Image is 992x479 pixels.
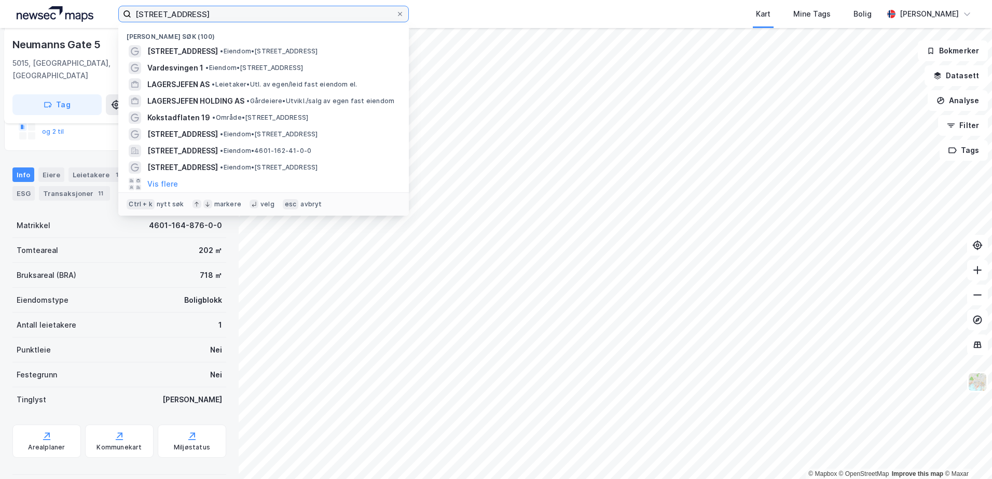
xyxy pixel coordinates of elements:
[928,90,988,111] button: Analyse
[184,294,222,306] div: Boligblokk
[210,344,222,356] div: Nei
[174,443,210,452] div: Miljøstatus
[918,40,988,61] button: Bokmerker
[147,178,178,190] button: Vis flere
[283,199,299,209] div: esc
[17,219,50,232] div: Matrikkel
[246,97,394,105] span: Gårdeiere • Utvikl./salg av egen fast eiendom
[17,294,68,306] div: Eiendomstype
[68,167,126,182] div: Leietakere
[220,147,311,155] span: Eiendom • 4601-162-41-0-0
[12,186,35,201] div: ESG
[157,200,184,208] div: nytt søk
[205,64,209,72] span: •
[214,200,241,208] div: markere
[162,393,222,406] div: [PERSON_NAME]
[756,8,770,20] div: Kart
[853,8,872,20] div: Bolig
[940,429,992,479] div: Kontrollprogram for chat
[212,80,215,88] span: •
[892,470,943,477] a: Improve this map
[127,199,155,209] div: Ctrl + k
[210,369,222,381] div: Nei
[147,95,244,107] span: LAGERSJEFEN HOLDING AS
[200,269,222,281] div: 718 ㎡
[149,219,222,232] div: 4601-164-876-0-0
[199,244,222,257] div: 202 ㎡
[147,78,210,91] span: LAGERSJEFEN AS
[12,36,103,53] div: Neumanns Gate 5
[793,8,831,20] div: Mine Tags
[260,200,274,208] div: velg
[38,167,64,182] div: Eiere
[212,114,215,121] span: •
[220,47,223,55] span: •
[131,6,396,22] input: Søk på adresse, matrikkel, gårdeiere, leietakere eller personer
[839,470,889,477] a: OpenStreetMap
[220,130,223,138] span: •
[147,161,218,174] span: [STREET_ADDRESS]
[925,65,988,86] button: Datasett
[17,393,46,406] div: Tinglyst
[17,244,58,257] div: Tomteareal
[940,140,988,161] button: Tags
[212,80,357,89] span: Leietaker • Utl. av egen/leid fast eiendom el.
[118,24,409,43] div: [PERSON_NAME] søk (100)
[39,186,110,201] div: Transaksjoner
[17,269,76,281] div: Bruksareal (BRA)
[212,114,308,122] span: Område • [STREET_ADDRESS]
[17,319,76,331] div: Antall leietakere
[900,8,959,20] div: [PERSON_NAME]
[147,145,218,157] span: [STREET_ADDRESS]
[12,167,34,182] div: Info
[246,97,250,105] span: •
[17,369,57,381] div: Festegrunn
[12,57,143,82] div: 5015, [GEOGRAPHIC_DATA], [GEOGRAPHIC_DATA]
[147,128,218,140] span: [STREET_ADDRESS]
[12,94,102,115] button: Tag
[968,372,987,392] img: Z
[220,130,318,138] span: Eiendom • [STREET_ADDRESS]
[218,319,222,331] div: 1
[940,429,992,479] iframe: Chat Widget
[938,115,988,136] button: Filter
[17,344,51,356] div: Punktleie
[220,163,318,172] span: Eiendom • [STREET_ADDRESS]
[28,443,65,452] div: Arealplaner
[147,45,218,58] span: [STREET_ADDRESS]
[220,47,318,55] span: Eiendom • [STREET_ADDRESS]
[220,147,223,154] span: •
[17,6,93,22] img: logo.a4113a55bc3d86da70a041830d287a7e.svg
[808,470,837,477] a: Mapbox
[147,111,210,124] span: Kokstadflaten 19
[220,163,223,171] span: •
[147,62,203,74] span: Vardesvingen 1
[112,170,122,180] div: 1
[97,443,142,452] div: Kommunekart
[300,200,322,208] div: avbryt
[95,188,106,199] div: 11
[205,64,303,72] span: Eiendom • [STREET_ADDRESS]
